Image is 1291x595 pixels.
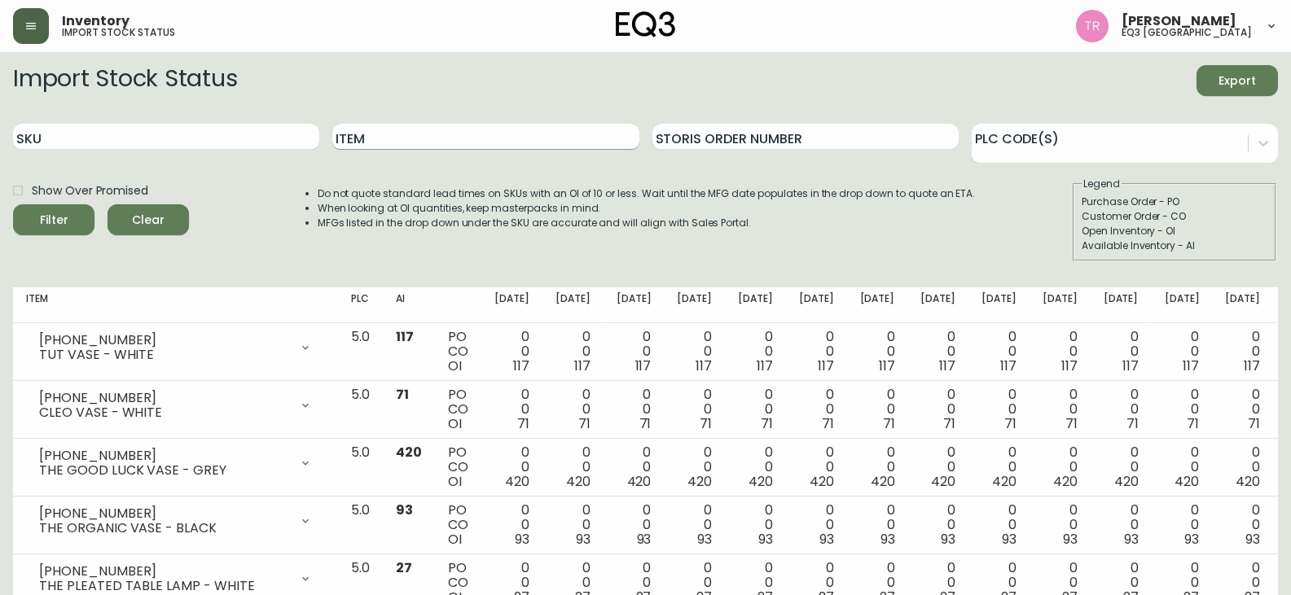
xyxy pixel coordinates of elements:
[396,327,414,346] span: 117
[396,385,409,404] span: 71
[1043,330,1078,374] div: 0 0
[1225,503,1260,547] div: 0 0
[62,28,175,37] h5: import stock status
[448,387,468,431] div: PO CO
[786,287,847,323] th: [DATE]
[1212,287,1273,323] th: [DATE]
[39,463,289,478] div: THE GOOD LUCK VASE - GREY
[738,387,773,431] div: 0 0
[396,443,422,462] span: 420
[1065,414,1078,433] span: 71
[1175,472,1199,491] span: 420
[1236,472,1260,491] span: 420
[738,445,773,489] div: 0 0
[1187,414,1199,433] span: 71
[799,445,834,489] div: 0 0
[13,65,237,96] h2: Import Stock Status
[39,579,289,593] div: THE PLEATED TABLE LAMP - WHITE
[26,387,325,423] div: [PHONE_NUMBER]CLEO VASE - WHITE
[318,201,976,216] li: When looking at OI quantities, keep masterpacks in mind.
[1114,472,1139,491] span: 420
[799,387,834,431] div: 0 0
[992,472,1017,491] span: 420
[1091,287,1152,323] th: [DATE]
[920,503,955,547] div: 0 0
[1197,65,1278,96] button: Export
[1165,387,1200,431] div: 0 0
[981,387,1017,431] div: 0 0
[1225,445,1260,489] div: 0 0
[627,472,652,491] span: 420
[1043,445,1078,489] div: 0 0
[318,216,976,230] li: MFGs listed in the drop down under the SKU are accurate and will align with Sales Portal.
[39,391,289,405] div: [PHONE_NUMBER]
[1082,195,1267,209] div: Purchase Order - PO
[26,503,325,539] div: [PHONE_NUMBER]THE ORGANIC VASE - BLACK
[555,387,591,431] div: 0 0
[39,506,289,521] div: [PHONE_NUMBER]
[1000,357,1017,375] span: 117
[883,414,895,433] span: 71
[578,414,591,433] span: 71
[1122,357,1139,375] span: 117
[26,445,325,481] div: [PHONE_NUMBER]THE GOOD LUCK VASE - GREY
[1061,357,1078,375] span: 117
[943,414,955,433] span: 71
[639,414,652,433] span: 71
[879,357,895,375] span: 117
[448,472,462,491] span: OI
[26,330,325,365] div: [PHONE_NUMBER]TUT VASE - WHITE
[871,472,895,491] span: 420
[1043,503,1078,547] div: 0 0
[448,503,468,547] div: PO CO
[1184,530,1199,549] span: 93
[931,472,955,491] span: 420
[799,330,834,374] div: 0 0
[39,448,289,463] div: [PHONE_NUMBER]
[338,439,383,497] td: 5.0
[494,445,529,489] div: 0 0
[941,530,955,549] span: 93
[604,287,665,323] th: [DATE]
[1082,238,1267,253] div: Available Inventory - AI
[860,330,895,374] div: 0 0
[448,445,468,489] div: PO CO
[664,287,725,323] th: [DATE]
[494,387,529,431] div: 0 0
[448,414,462,433] span: OI
[725,287,786,323] th: [DATE]
[677,503,712,547] div: 0 0
[505,472,529,491] span: 420
[1122,15,1236,28] span: [PERSON_NAME]
[1124,530,1139,549] span: 93
[448,330,468,374] div: PO CO
[617,445,652,489] div: 0 0
[920,387,955,431] div: 0 0
[542,287,604,323] th: [DATE]
[121,210,176,230] span: Clear
[677,330,712,374] div: 0 0
[880,530,895,549] span: 93
[907,287,968,323] th: [DATE]
[860,387,895,431] div: 0 0
[555,330,591,374] div: 0 0
[1004,414,1017,433] span: 71
[700,414,712,433] span: 71
[448,530,462,549] span: OI
[574,357,591,375] span: 117
[555,503,591,547] div: 0 0
[1082,224,1267,238] div: Open Inventory - OI
[819,530,834,549] span: 93
[1225,387,1260,431] div: 0 0
[1104,503,1139,547] div: 0 0
[396,558,412,577] span: 27
[617,330,652,374] div: 0 0
[108,204,189,235] button: Clear
[1082,177,1122,191] legend: Legend
[481,287,542,323] th: [DATE]
[749,472,773,491] span: 420
[1030,287,1091,323] th: [DATE]
[617,503,652,547] div: 0 0
[396,501,413,519] span: 93
[1063,530,1078,549] span: 93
